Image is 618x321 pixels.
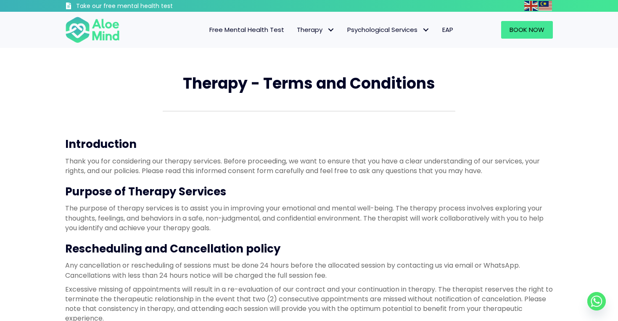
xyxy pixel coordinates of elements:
p: Thank you for considering our therapy services. Before proceeding, we want to ensure that you hav... [65,156,553,176]
a: English [524,1,539,11]
img: Aloe mind Logo [65,16,120,44]
span: EAP [442,25,453,34]
span: Therapy - Terms and Conditions [183,73,435,94]
img: en [524,1,538,11]
p: Any cancellation or rescheduling of sessions must be done 24 hours before the allocated session b... [65,260,553,280]
a: EAP [436,21,460,39]
span: Therapy: submenu [325,24,337,36]
p: The purpose of therapy services is to assist you in improving your emotional and mental well-bein... [65,203,553,233]
a: Free Mental Health Test [203,21,291,39]
nav: Menu [131,21,460,39]
span: Free Mental Health Test [209,25,284,34]
img: ms [539,1,552,11]
a: Whatsapp [587,292,606,310]
h3: Introduction [65,137,553,152]
span: Psychological Services [347,25,430,34]
a: Psychological ServicesPsychological Services: submenu [341,21,436,39]
a: TherapyTherapy: submenu [291,21,341,39]
h3: Rescheduling and Cancellation policy [65,241,553,256]
a: Book Now [501,21,553,39]
span: Psychological Services: submenu [420,24,432,36]
span: Book Now [510,25,544,34]
a: Take our free mental health test [65,2,218,12]
h3: Purpose of Therapy Services [65,184,553,199]
a: Malay [539,1,553,11]
h3: Take our free mental health test [76,2,218,11]
span: Therapy [297,25,335,34]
